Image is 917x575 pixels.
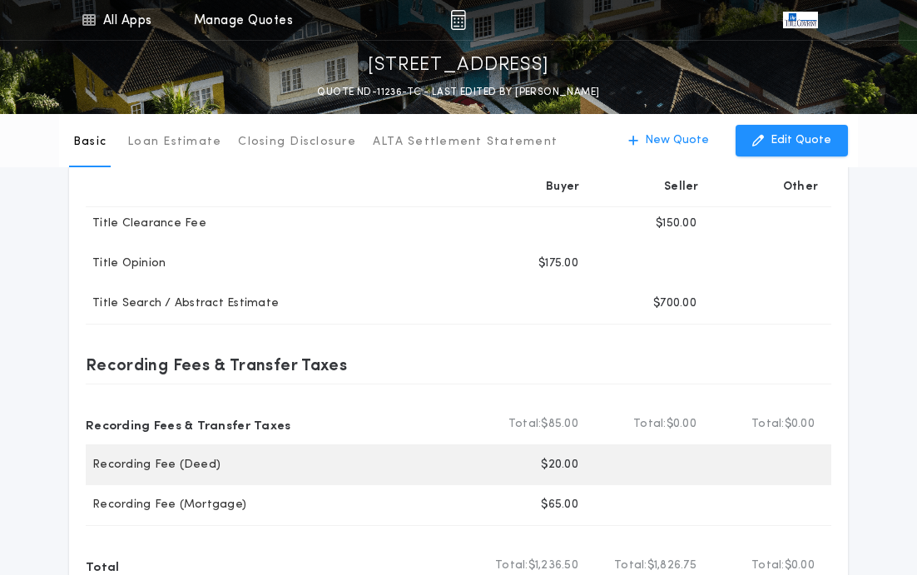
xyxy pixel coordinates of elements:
[86,411,291,438] p: Recording Fees & Transfer Taxes
[667,416,696,433] span: $0.00
[127,134,221,151] p: Loan Estimate
[785,558,815,574] span: $0.00
[373,134,558,151] p: ALTA Settlement Statement
[508,416,542,433] b: Total:
[538,255,578,272] p: $175.00
[656,216,696,232] p: $150.00
[771,132,831,149] p: Edit Quote
[450,10,466,30] img: img
[86,216,206,232] p: Title Clearance Fee
[783,12,818,28] img: vs-icon
[541,416,578,433] span: $85.00
[86,295,279,312] p: Title Search / Abstract Estimate
[238,134,356,151] p: Closing Disclosure
[633,416,667,433] b: Total:
[653,295,696,312] p: $700.00
[86,497,246,513] p: Recording Fee (Mortgage)
[785,416,815,433] span: $0.00
[86,351,347,378] p: Recording Fees & Transfer Taxes
[783,179,818,196] p: Other
[541,457,578,473] p: $20.00
[317,84,599,101] p: QUOTE ND-11236-TC - LAST EDITED BY [PERSON_NAME]
[751,416,785,433] b: Total:
[368,52,549,79] p: [STREET_ADDRESS]
[546,179,579,196] p: Buyer
[86,255,166,272] p: Title Opinion
[541,497,578,513] p: $65.00
[751,558,785,574] b: Total:
[736,125,848,156] button: Edit Quote
[645,132,709,149] p: New Quote
[86,457,221,473] p: Recording Fee (Deed)
[664,179,699,196] p: Seller
[612,125,726,156] button: New Quote
[614,558,647,574] b: Total:
[73,134,107,151] p: Basic
[647,558,696,574] span: $1,826.75
[528,558,578,574] span: $1,236.50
